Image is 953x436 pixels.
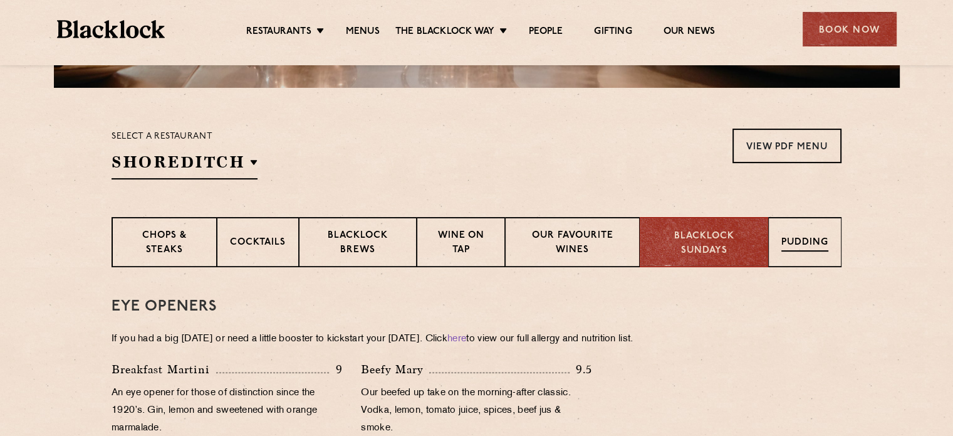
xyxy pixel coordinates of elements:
p: Beefy Mary [361,361,429,378]
p: Pudding [781,236,828,252]
p: Our favourite wines [518,229,627,258]
a: View PDF Menu [732,129,841,163]
p: Cocktails [230,236,286,252]
p: 9 [329,361,342,378]
a: Gifting [594,26,632,40]
p: 9.5 [570,361,592,378]
div: Book Now [803,12,897,46]
a: Our News [664,26,716,40]
p: Wine on Tap [430,229,491,258]
p: Blacklock Sundays [653,230,755,258]
a: Menus [346,26,380,40]
p: Select a restaurant [112,129,258,145]
h2: Shoreditch [112,151,258,179]
p: If you had a big [DATE] or need a little booster to kickstart your [DATE]. Click to view our full... [112,331,841,348]
a: People [529,26,563,40]
a: The Blacklock Way [395,26,494,40]
a: Restaurants [246,26,311,40]
p: Blacklock Brews [312,229,404,258]
h3: Eye openers [112,299,841,315]
a: here [447,334,466,344]
img: BL_Textured_Logo-footer-cropped.svg [57,20,165,38]
p: Chops & Steaks [125,229,204,258]
p: Breakfast Martini [112,361,216,378]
